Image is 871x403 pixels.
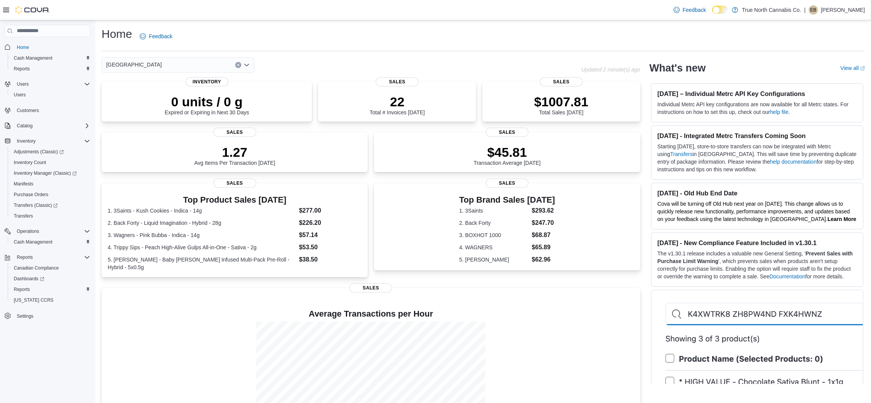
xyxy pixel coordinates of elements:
[15,6,50,14] img: Cova
[459,231,529,239] dt: 3. BOXHOT 1000
[11,237,90,247] span: Cash Management
[658,143,857,173] p: Starting [DATE], store-to-store transfers can now be integrated with Metrc using in [GEOGRAPHIC_D...
[810,5,816,15] span: EB
[683,6,706,14] span: Feedback
[804,5,806,15] p: |
[770,159,817,165] a: help documentation
[671,2,709,18] a: Feedback
[11,201,90,210] span: Transfers (Classic)
[11,237,55,247] a: Cash Management
[459,207,529,214] dt: 1. 3Saints
[11,158,90,167] span: Inventory Count
[11,211,36,221] a: Transfers
[2,310,93,321] button: Settings
[14,80,90,89] span: Users
[11,211,90,221] span: Transfers
[14,136,39,146] button: Inventory
[8,237,93,247] button: Cash Management
[213,179,256,188] span: Sales
[14,253,36,262] button: Reports
[532,255,555,264] dd: $62.96
[459,244,529,251] dt: 4. WAGNERS
[11,274,90,283] span: Dashboards
[8,211,93,221] button: Transfers
[8,89,93,100] button: Users
[658,132,857,140] h3: [DATE] - Integrated Metrc Transfers Coming Soon
[11,190,52,199] a: Purchase Orders
[8,263,93,273] button: Canadian Compliance
[8,200,93,211] a: Transfers (Classic)
[658,201,850,222] span: Cova will be turning off Old Hub next year on [DATE]. This change allows us to quickly release ne...
[14,55,52,61] span: Cash Management
[2,120,93,131] button: Catalog
[532,206,555,215] dd: $293.62
[534,94,588,109] p: $1007.81
[165,94,249,115] div: Expired or Expiring in Next 30 Days
[769,273,805,279] a: Documentation
[165,94,249,109] p: 0 units / 0 g
[459,219,529,227] dt: 2. Back Forty
[11,64,90,73] span: Reports
[14,92,26,98] span: Users
[11,285,90,294] span: Reports
[11,54,55,63] a: Cash Management
[14,192,48,198] span: Purchase Orders
[658,250,857,280] p: The v1.30.1 release includes a valuable new General Setting, ' ', which prevents sales when produ...
[8,284,93,295] button: Reports
[14,80,32,89] button: Users
[658,250,853,264] strong: Prevent Sales with Purchase Limit Warning
[17,254,33,260] span: Reports
[14,106,42,115] a: Customers
[8,157,93,168] button: Inventory Count
[742,5,801,15] p: True North Cannabis Co.
[532,243,555,252] dd: $65.89
[809,5,818,15] div: Elizabeth Brooks
[370,94,425,109] p: 22
[11,285,33,294] a: Reports
[2,79,93,89] button: Users
[11,90,90,99] span: Users
[14,253,90,262] span: Reports
[8,273,93,284] a: Dashboards
[14,181,33,187] span: Manifests
[11,158,49,167] a: Inventory Count
[194,145,275,166] div: Avg Items Per Transaction [DATE]
[486,179,528,188] span: Sales
[17,313,33,319] span: Settings
[17,138,36,144] span: Inventory
[108,207,296,214] dt: 1. 3Saints - Kush Cookies - Indica - 14g
[821,5,865,15] p: [PERSON_NAME]
[299,255,362,264] dd: $38.50
[14,276,44,282] span: Dashboards
[473,145,541,166] div: Transaction Average [DATE]
[658,239,857,247] h3: [DATE] - New Compliance Feature Included in v1.30.1
[14,312,36,321] a: Settings
[5,39,90,341] nav: Complex example
[827,216,856,222] a: Learn More
[14,43,32,52] a: Home
[11,296,57,305] a: [US_STATE] CCRS
[14,149,64,155] span: Adjustments (Classic)
[486,128,528,137] span: Sales
[14,202,58,208] span: Transfers (Classic)
[14,66,30,72] span: Reports
[11,90,29,99] a: Users
[532,218,555,227] dd: $247.70
[14,121,90,130] span: Catalog
[17,123,32,129] span: Catalog
[14,213,33,219] span: Transfers
[11,64,33,73] a: Reports
[299,206,362,215] dd: $277.00
[137,29,175,44] a: Feedback
[11,147,90,156] span: Adjustments (Classic)
[376,77,419,86] span: Sales
[658,90,857,97] h3: [DATE] – Individual Metrc API Key Configurations
[670,151,693,157] a: Transfers
[14,227,90,236] span: Operations
[14,136,90,146] span: Inventory
[106,60,162,69] span: [GEOGRAPHIC_DATA]
[14,42,90,52] span: Home
[2,42,93,53] button: Home
[299,243,362,252] dd: $53.50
